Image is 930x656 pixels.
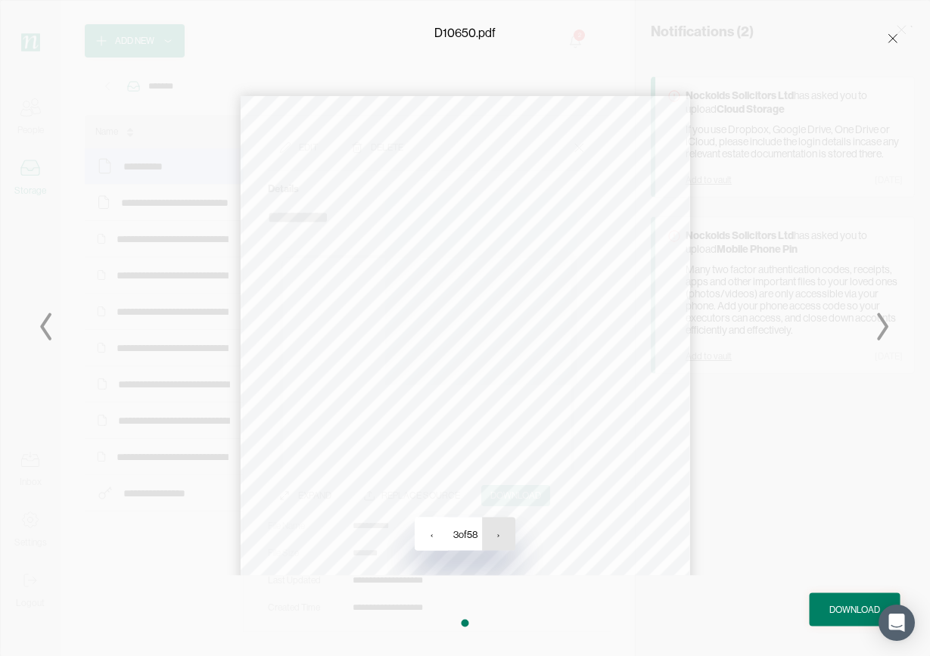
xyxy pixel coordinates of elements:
span: 3 of 58 [448,528,482,539]
button: ‹ [415,518,448,551]
button: › [482,518,515,551]
div: Download [829,602,880,617]
button: Download [809,592,900,626]
div: Open Intercom Messenger [879,605,915,641]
